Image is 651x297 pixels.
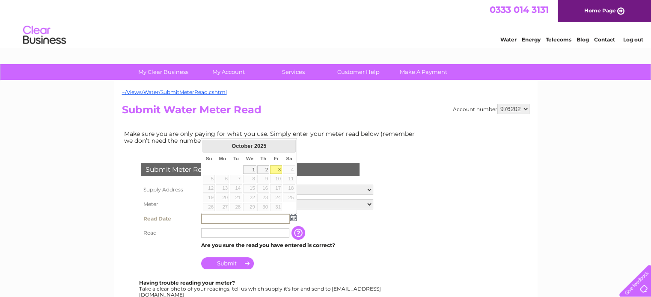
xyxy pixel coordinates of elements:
img: logo.png [23,22,66,48]
a: Blog [577,36,589,43]
span: Sunday [206,156,212,161]
a: Make A Payment [388,64,459,80]
a: My Account [193,64,264,80]
td: Are you sure the read you have entered is correct? [199,240,375,251]
span: Thursday [260,156,266,161]
span: Wednesday [246,156,253,161]
a: 1 [243,165,257,174]
th: Meter [139,197,199,212]
a: ~/Views/Water/SubmitMeterRead.cshtml [122,89,227,95]
span: October [232,143,253,149]
span: Tuesday [233,156,239,161]
span: Monday [219,156,226,161]
a: Telecoms [546,36,571,43]
td: Make sure you are only paying for what you use. Simply enter your meter read below (remember we d... [122,128,422,146]
th: Supply Address [139,182,199,197]
input: Information [291,226,307,240]
a: 0333 014 3131 [490,4,549,15]
a: Prev [204,141,214,151]
th: Read [139,226,199,240]
b: Having trouble reading your meter? [139,279,235,286]
a: Customer Help [323,64,394,80]
a: Services [258,64,329,80]
div: Clear Business is a trading name of Verastar Limited (registered in [GEOGRAPHIC_DATA] No. 3667643... [124,5,528,41]
a: Energy [522,36,541,43]
img: ... [290,214,297,221]
a: Log out [623,36,643,43]
span: Friday [274,156,279,161]
a: 3 [270,165,282,174]
span: Saturday [286,156,292,161]
div: Submit Meter Read [141,163,360,176]
a: My Clear Business [128,64,199,80]
span: Prev [205,142,212,149]
div: Account number [453,104,529,114]
a: Water [500,36,517,43]
span: 2025 [254,143,266,149]
th: Read Date [139,212,199,226]
a: 2 [257,165,269,174]
input: Submit [201,257,254,269]
a: Contact [594,36,615,43]
h2: Submit Water Meter Read [122,104,529,120]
